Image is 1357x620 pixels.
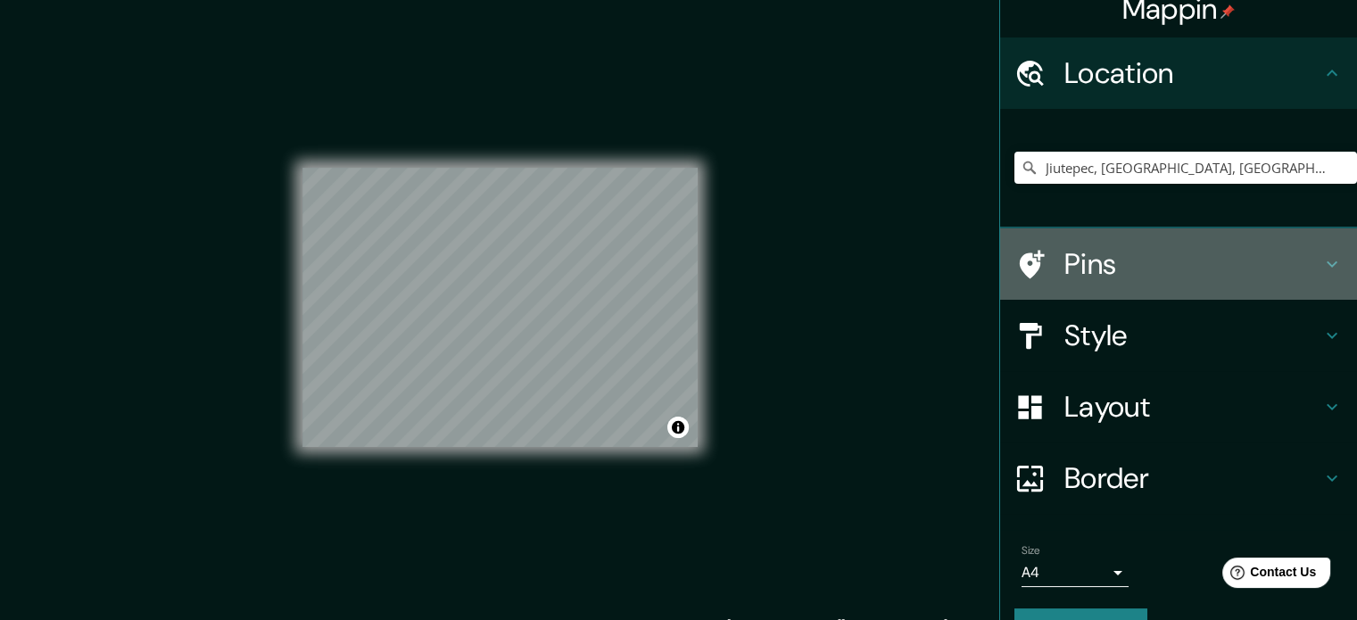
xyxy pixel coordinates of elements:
div: Border [1000,442,1357,514]
div: Location [1000,37,1357,109]
div: A4 [1022,558,1129,587]
label: Size [1022,543,1040,558]
div: Layout [1000,371,1357,442]
h4: Style [1064,318,1321,353]
img: pin-icon.png [1220,4,1235,19]
h4: Layout [1064,389,1321,425]
button: Toggle attribution [667,417,689,438]
div: Pins [1000,228,1357,300]
h4: Pins [1064,246,1321,282]
h4: Location [1064,55,1321,91]
div: Style [1000,300,1357,371]
iframe: Help widget launcher [1198,550,1337,600]
canvas: Map [302,168,698,447]
input: Pick your city or area [1014,152,1357,184]
h4: Border [1064,460,1321,496]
